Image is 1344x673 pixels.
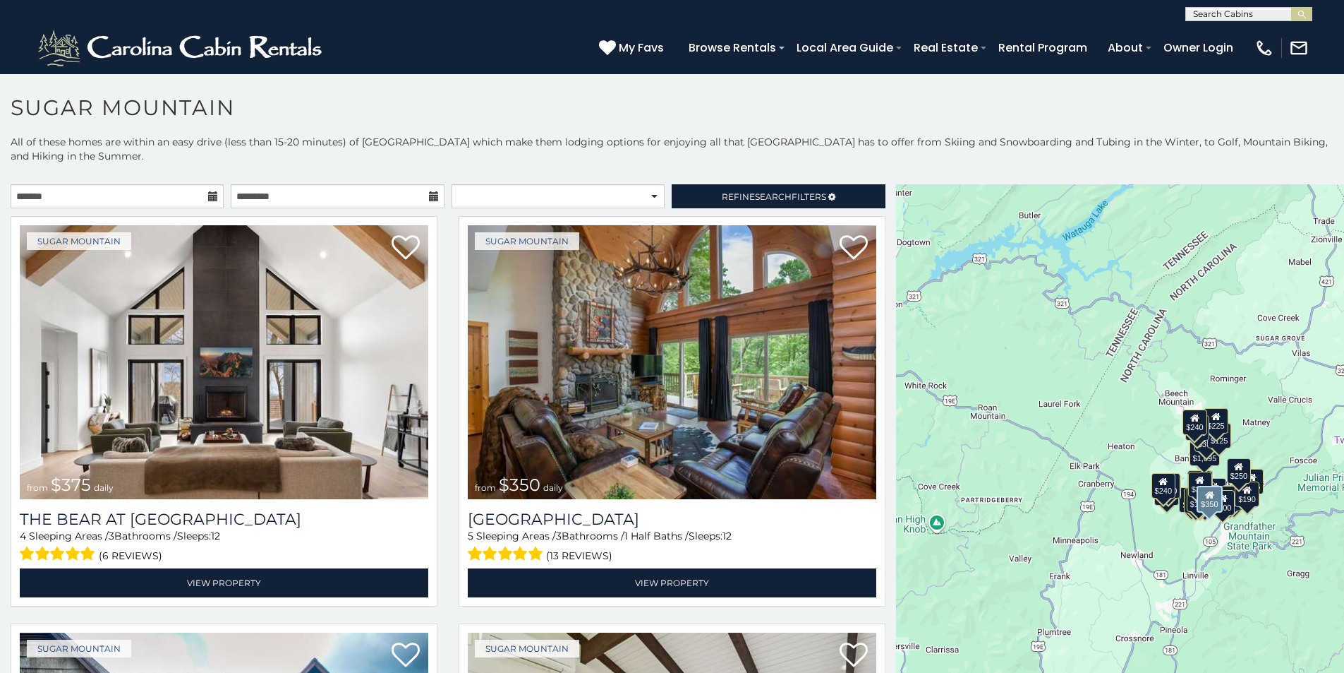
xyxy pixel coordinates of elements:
a: The Bear At Sugar Mountain from $375 daily [20,225,428,499]
span: daily [94,482,114,493]
a: My Favs [599,39,667,57]
span: My Favs [619,39,664,56]
span: 12 [211,530,220,542]
div: $250 [1227,458,1251,484]
div: $1,095 [1189,441,1221,466]
a: Add to favorites [840,641,868,671]
a: View Property [20,568,428,597]
span: from [27,482,48,493]
a: Browse Rentals [682,35,783,60]
h3: The Bear At Sugar Mountain [20,510,428,529]
div: Sleeping Areas / Bathrooms / Sleeps: [468,529,876,565]
span: daily [543,482,563,493]
img: Grouse Moor Lodge [468,225,876,499]
a: Owner Login [1156,35,1240,60]
span: Refine Filters [722,191,826,202]
span: 12 [722,530,732,542]
h3: Grouse Moor Lodge [468,510,876,529]
img: The Bear At Sugar Mountain [20,225,428,499]
span: from [475,482,496,493]
a: About [1101,35,1150,60]
span: (6 reviews) [99,547,162,565]
div: $200 [1202,478,1226,504]
div: $195 [1218,486,1242,511]
div: $155 [1185,488,1209,513]
a: [GEOGRAPHIC_DATA] [468,510,876,529]
div: $300 [1188,472,1212,497]
span: 3 [109,530,114,542]
div: $500 [1211,490,1235,516]
div: $175 [1187,487,1211,512]
div: $155 [1240,469,1264,494]
span: 1 Half Baths / [624,530,689,542]
div: $190 [1235,482,1259,507]
a: The Bear At [GEOGRAPHIC_DATA] [20,510,428,529]
a: RefineSearchFilters [672,184,885,208]
div: $125 [1207,423,1231,448]
div: $240 [1183,410,1207,435]
span: 4 [20,530,26,542]
span: 3 [556,530,562,542]
img: phone-regular-white.png [1254,38,1274,58]
div: $350 [1197,486,1223,513]
a: Add to favorites [392,234,420,263]
span: $350 [499,475,540,495]
div: $190 [1187,470,1211,496]
a: Local Area Guide [789,35,900,60]
a: View Property [468,568,876,597]
a: Sugar Mountain [27,232,131,250]
a: Real Estate [907,35,985,60]
a: Sugar Mountain [27,640,131,657]
div: Sleeping Areas / Bathrooms / Sleeps: [20,529,428,565]
a: Grouse Moor Lodge from $350 daily [468,225,876,499]
div: $240 [1151,473,1175,499]
span: 5 [468,530,473,542]
span: Search [755,191,792,202]
a: Sugar Mountain [475,640,579,657]
span: $375 [51,475,91,495]
a: Sugar Mountain [475,232,579,250]
div: $225 [1204,408,1228,434]
a: Add to favorites [392,641,420,671]
a: Add to favorites [840,234,868,263]
a: Rental Program [991,35,1094,60]
img: mail-regular-white.png [1289,38,1309,58]
img: White-1-2.png [35,27,328,69]
span: (13 reviews) [546,547,612,565]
